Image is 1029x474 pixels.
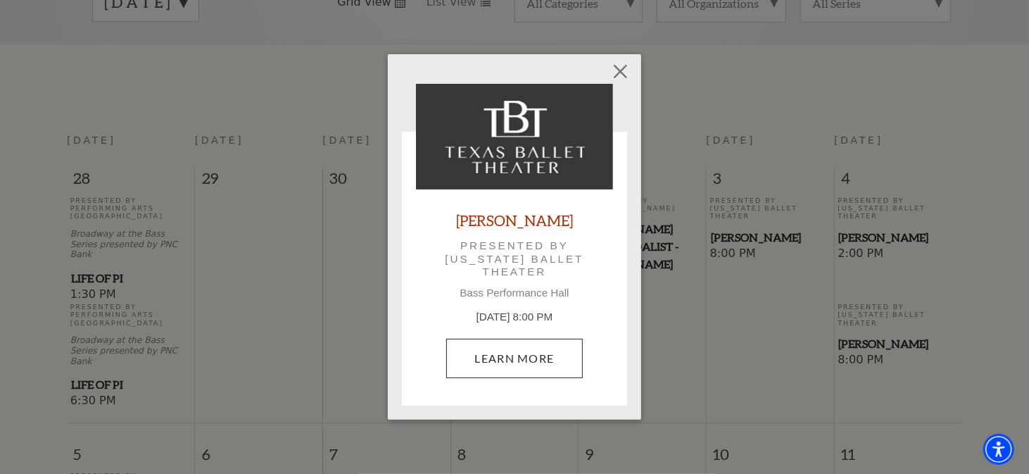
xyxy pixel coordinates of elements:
[416,287,613,299] p: Bass Performance Hall
[416,84,613,189] img: Peter Pan
[456,211,573,230] a: [PERSON_NAME]
[436,239,593,278] p: Presented by [US_STATE] Ballet Theater
[983,434,1014,465] div: Accessibility Menu
[446,339,583,378] a: October 3, 8:00 PM Learn More
[416,309,613,325] p: [DATE] 8:00 PM
[607,58,634,85] button: Close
